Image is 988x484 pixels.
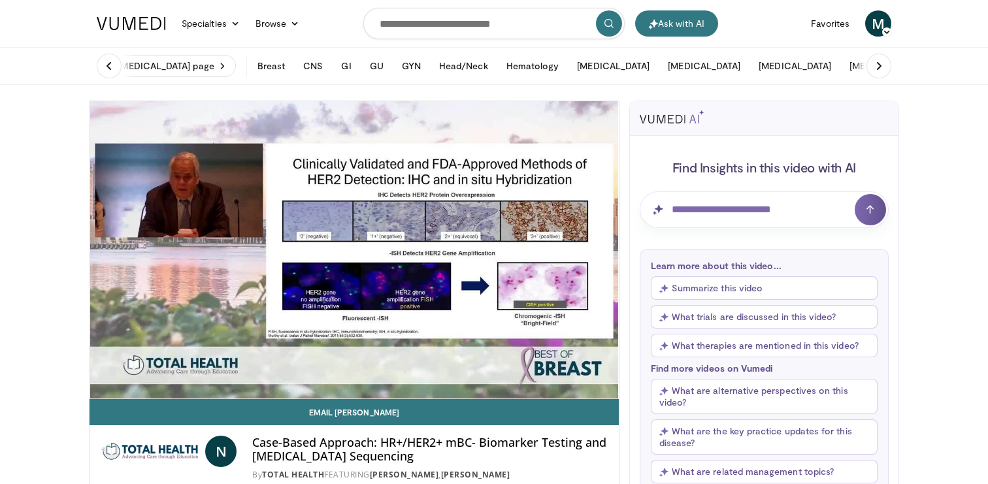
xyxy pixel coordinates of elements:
a: N [205,436,237,467]
a: M [865,10,891,37]
button: [MEDICAL_DATA] [569,53,657,79]
button: What are the key practice updates for this disease? [651,419,878,455]
button: CNS [295,53,331,79]
button: What are related management topics? [651,460,878,483]
button: What are alternative perspectives on this video? [651,379,878,414]
img: Total Health [100,436,200,467]
button: Summarize this video [651,276,878,300]
a: Email [PERSON_NAME] [90,399,619,425]
button: Head/Neck [431,53,496,79]
button: [MEDICAL_DATA] [660,53,748,79]
img: vumedi-ai-logo.svg [640,110,704,123]
a: Specialties [174,10,248,37]
button: Breast [250,53,293,79]
a: [PERSON_NAME] [441,469,510,480]
a: Browse [248,10,308,37]
a: Favorites [803,10,857,37]
a: Total Health [262,469,324,480]
div: By FEATURING , [252,469,608,481]
p: Find more videos on Vumedi [651,363,878,374]
h4: Find Insights in this video with AI [640,159,889,176]
p: Learn more about this video... [651,260,878,271]
button: GU [362,53,391,79]
input: Search topics, interventions [363,8,625,39]
button: Hematology [499,53,567,79]
button: What trials are discussed in this video? [651,305,878,329]
button: [MEDICAL_DATA] [751,53,839,79]
button: What therapies are mentioned in this video? [651,334,878,357]
input: Question for AI [640,191,889,228]
a: [PERSON_NAME] [370,469,439,480]
video-js: Video Player [90,101,619,399]
a: Visit [MEDICAL_DATA] page [89,55,236,77]
img: VuMedi Logo [97,17,166,30]
button: [MEDICAL_DATA] [842,53,930,79]
button: GI [333,53,359,79]
button: GYN [394,53,429,79]
button: Ask with AI [635,10,718,37]
h4: Case-Based Approach: HR+/HER2+ mBC- Biomarker Testing and [MEDICAL_DATA] Sequencing [252,436,608,464]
